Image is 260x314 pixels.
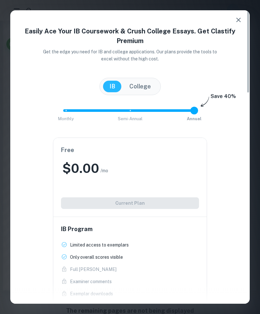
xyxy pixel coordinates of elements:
[62,160,99,177] h2: $ 0.00
[70,254,123,261] p: Only overall scores visible
[100,167,108,174] span: /mo
[70,266,117,273] p: Full [PERSON_NAME]
[61,225,199,234] h6: IB Program
[40,48,220,62] p: Get the edge you need for IB and college applications. Our plans provide the tools to excel witho...
[123,81,157,92] button: College
[118,116,143,121] span: Semi-Annual
[103,81,122,92] button: IB
[211,93,236,103] h6: Save 40%
[187,116,202,121] span: Annual
[201,96,209,107] img: subscription-arrow.svg
[58,116,74,121] span: Monthly
[61,146,199,155] h6: Free
[70,278,112,285] p: Examiner comments
[18,26,242,46] h4: Easily Ace Your IB Coursework & Crush College Essays. Get Clastify Premium
[70,241,129,248] p: Limited access to exemplars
